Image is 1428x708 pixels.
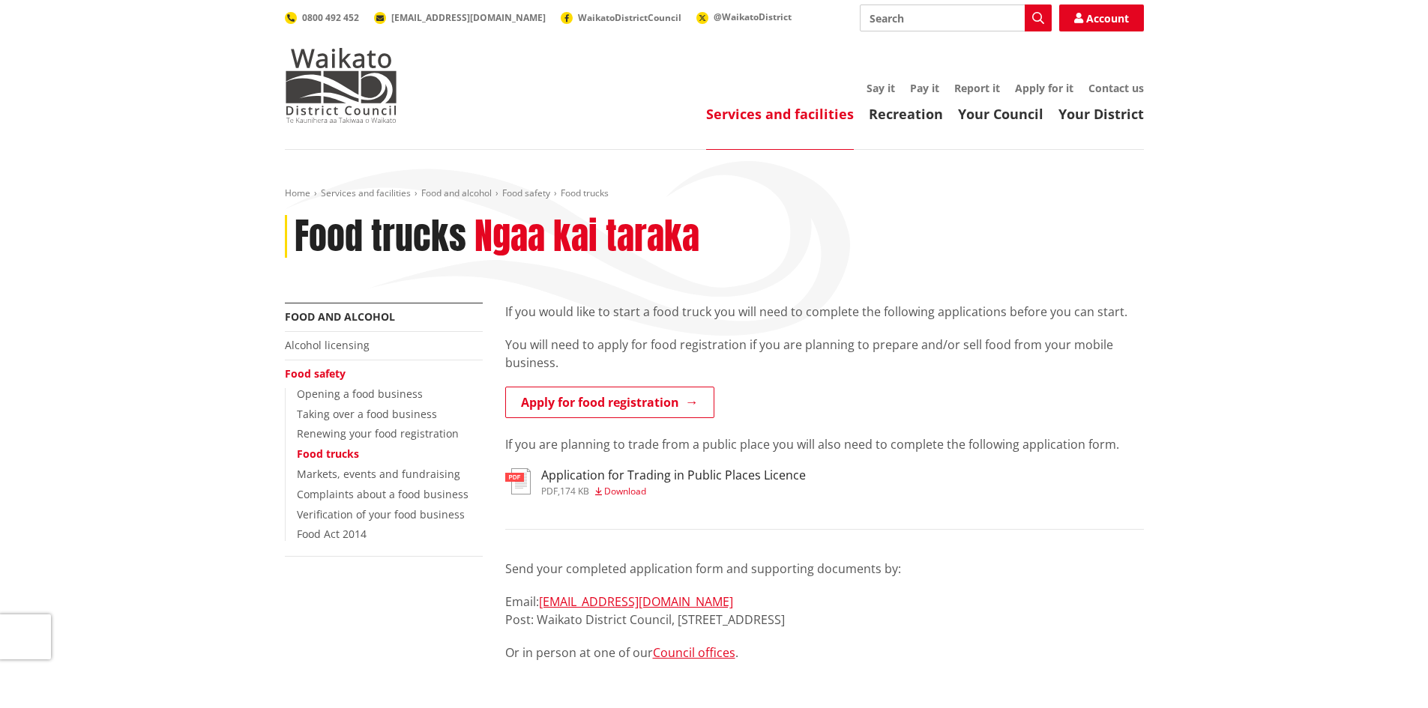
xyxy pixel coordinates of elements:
a: Verification of your food business [297,507,465,521]
a: 0800 492 452 [285,11,359,24]
a: Council offices [653,644,735,661]
div: , [541,487,806,496]
a: Services and facilities [706,105,854,123]
span: Food trucks [561,187,609,199]
a: Opening a food business [297,387,423,401]
a: Application for Trading in Public Places Licence pdf,174 KB Download [505,468,806,495]
a: WaikatoDistrictCouncil [561,11,681,24]
p: Email: Post: Waikato District Council, [STREET_ADDRESS] [505,593,1144,629]
p: Send your completed application form and supporting documents by: [505,560,1144,578]
a: [EMAIL_ADDRESS][DOMAIN_NAME] [539,593,733,610]
a: Food trucks [297,447,359,461]
a: Apply for it [1015,81,1073,95]
a: Food and alcohol [421,187,492,199]
a: Food safety [285,366,346,381]
h3: Application for Trading in Public Places Licence [541,468,806,482]
a: [EMAIL_ADDRESS][DOMAIN_NAME] [374,11,546,24]
span: 0800 492 452 [302,11,359,24]
a: Your Council [958,105,1043,123]
h1: Food trucks [295,215,466,258]
span: @WaikatoDistrict [714,10,792,23]
a: Food and alcohol [285,309,395,324]
a: Food Act 2014 [297,527,367,541]
a: Your District [1058,105,1144,123]
a: Services and facilities [321,187,411,199]
p: Or in person at one of our . [505,644,1144,662]
a: Renewing your food registration [297,426,459,441]
a: Pay it [910,81,939,95]
a: Apply for food registration [505,387,714,418]
span: 174 KB [560,485,589,497]
a: Recreation [869,105,943,123]
a: Contact us [1088,81,1144,95]
a: Complaints about a food business [297,487,469,501]
a: Taking over a food business [297,407,437,421]
a: Home [285,187,310,199]
input: Search input [860,4,1052,31]
p: If you would like to start a food truck you will need to complete the following applications befo... [505,303,1144,321]
a: Alcohol licensing [285,338,370,352]
img: Waikato District Council - Te Kaunihera aa Takiwaa o Waikato [285,48,397,123]
p: If you are planning to trade from a public place you will also need to complete the following app... [505,435,1144,453]
p: You will need to apply for food registration if you are planning to prepare and/or sell food from... [505,336,1144,372]
span: [EMAIL_ADDRESS][DOMAIN_NAME] [391,11,546,24]
a: @WaikatoDistrict [696,10,792,23]
img: document-pdf.svg [505,468,531,494]
a: Report it [954,81,1000,95]
a: Account [1059,4,1144,31]
a: Markets, events and fundraising [297,467,460,481]
nav: breadcrumb [285,187,1144,200]
a: Food safety [502,187,550,199]
span: WaikatoDistrictCouncil [578,11,681,24]
a: Say it [867,81,895,95]
span: pdf [541,485,558,497]
span: Download [604,485,646,497]
h2: Ngaa kai taraka [475,215,699,258]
